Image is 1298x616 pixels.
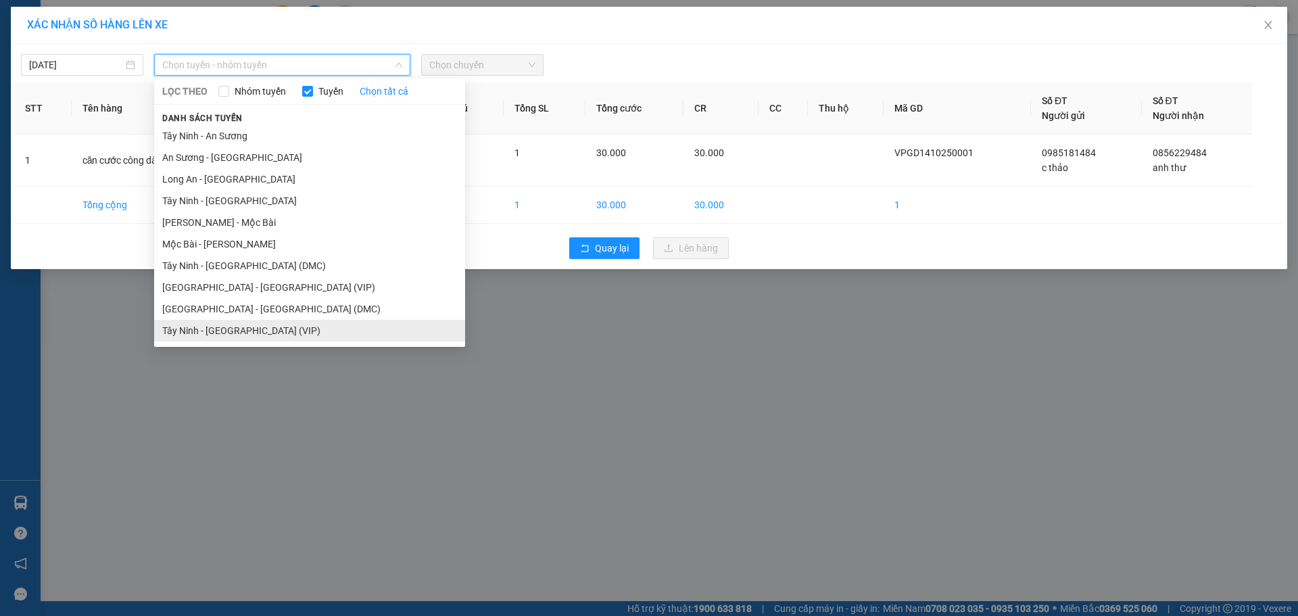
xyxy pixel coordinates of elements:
li: Tây Ninh - [GEOGRAPHIC_DATA] (DMC) [154,255,465,277]
a: Chọn tất cả [360,84,408,99]
td: 30.000 [585,187,683,224]
span: 1 [514,147,520,158]
th: Thu hộ [808,82,884,135]
td: 1 [14,135,72,187]
span: 30.000 [596,147,626,158]
span: Nhóm tuyến [229,84,291,99]
li: Long An - [GEOGRAPHIC_DATA] [154,168,465,190]
li: Tây Ninh - An Sương [154,125,465,147]
span: anh thư [1153,162,1186,173]
span: Quay lại [595,241,629,256]
th: CC [759,82,808,135]
th: Tổng SL [504,82,585,135]
button: uploadLên hàng [653,237,729,259]
th: CR [683,82,759,135]
span: c thảo [1042,162,1068,173]
input: 14/10/2025 [29,57,123,72]
button: rollbackQuay lại [569,237,640,259]
th: STT [14,82,72,135]
span: XÁC NHẬN SỐ HÀNG LÊN XE [27,18,168,31]
span: Số ĐT [1153,95,1178,106]
span: 0985181484 [1042,147,1096,158]
td: 1 [884,187,1031,224]
span: VPGD1410250001 [894,147,973,158]
button: Close [1249,7,1287,45]
th: Tổng cước [585,82,683,135]
li: An Sương - [GEOGRAPHIC_DATA] [154,147,465,168]
li: Mộc Bài - [PERSON_NAME] [154,233,465,255]
td: Tổng cộng [72,187,220,224]
th: Tên hàng [72,82,220,135]
li: Tây Ninh - [GEOGRAPHIC_DATA] (VIP) [154,320,465,341]
span: Số ĐT [1042,95,1067,106]
span: Danh sách tuyến [154,112,251,124]
td: 30.000 [683,187,759,224]
span: Chọn chuyến [429,55,535,75]
span: 0856229484 [1153,147,1207,158]
span: Chọn tuyến - nhóm tuyến [162,55,402,75]
li: Tây Ninh - [GEOGRAPHIC_DATA] [154,190,465,212]
span: Người gửi [1042,110,1085,121]
span: Tuyến [313,84,349,99]
li: [GEOGRAPHIC_DATA] - [GEOGRAPHIC_DATA] (VIP) [154,277,465,298]
li: [PERSON_NAME] - Mộc Bài [154,212,465,233]
span: close [1263,20,1274,30]
span: rollback [580,243,590,254]
th: Mã GD [884,82,1031,135]
td: căn cước công dân [72,135,220,187]
span: LỌC THEO [162,84,208,99]
span: Người nhận [1153,110,1204,121]
span: 30.000 [694,147,724,158]
span: down [395,61,403,69]
td: 1 [504,187,585,224]
li: [GEOGRAPHIC_DATA] - [GEOGRAPHIC_DATA] (DMC) [154,298,465,320]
